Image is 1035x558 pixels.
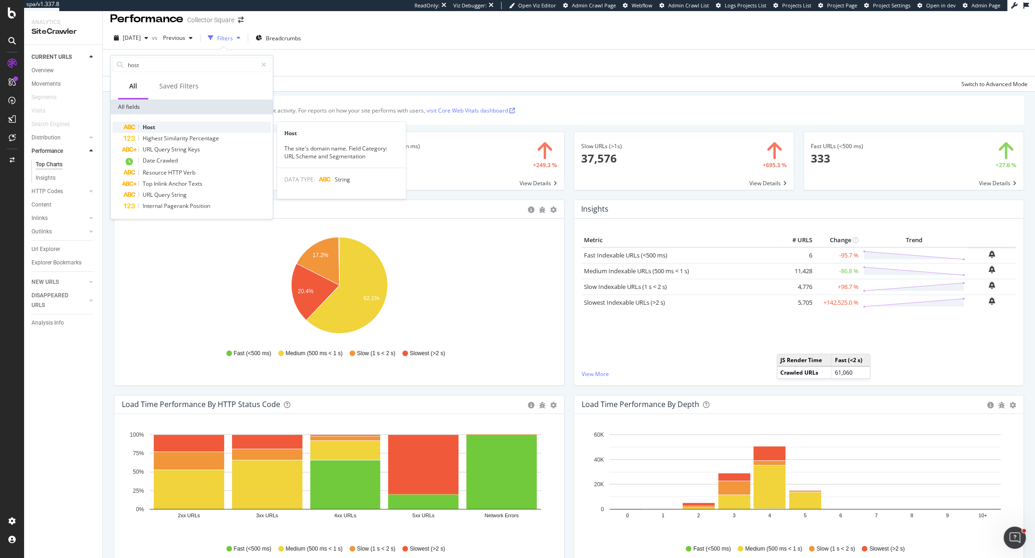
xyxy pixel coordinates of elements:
a: visit Core Web Vitals dashboard . [427,107,516,114]
td: 6 [777,247,814,263]
td: Crawled URLs [777,366,831,378]
a: Analysis Info [31,318,96,328]
div: Analytics [31,19,95,26]
span: Medium (500 ms < 1 s) [745,545,802,553]
span: URL [143,191,154,199]
span: Similarity [164,134,189,142]
div: All fields [111,100,273,114]
div: Top Charts [36,160,63,169]
text: 62.1% [364,295,379,301]
text: 20.4% [298,288,314,295]
span: Medium (500 ms < 1 s) [286,545,343,553]
button: Switch to Advanced Mode [958,76,1028,91]
h4: Insights [581,203,608,215]
div: Load Time Performance by HTTP Status Code [122,400,280,409]
input: Search by field name [127,58,257,72]
td: 61,060 [831,366,870,378]
a: Project Settings [864,2,910,9]
div: DISAPPEARED URLS [31,291,78,310]
td: JS Render Time [777,354,831,366]
div: Content [31,200,51,210]
text: 20K [594,481,603,488]
div: Performance [31,146,63,156]
text: 10+ [978,512,987,518]
div: bug [539,207,546,213]
a: Medium Indexable URLs (500 ms < 1 s) [584,267,689,275]
span: Percentage [189,134,219,142]
div: Explorer Bookmarks [31,258,82,268]
text: 17.2% [313,252,328,258]
text: 40K [594,456,603,463]
div: Performance [110,11,183,27]
a: Projects List [773,2,811,9]
span: Fast (<500 ms) [693,545,731,553]
text: 100% [130,432,144,438]
div: The site's domain name. Field Category: URL Scheme and Segmentation [277,144,406,160]
a: Admin Page [963,2,1000,9]
a: Open Viz Editor [509,2,556,9]
iframe: Intercom live chat [1004,527,1026,549]
div: Distribution [31,133,61,143]
text: 1 [661,512,664,518]
div: Switch to Advanced Mode [961,80,1028,88]
div: circle-info [528,207,534,213]
div: Collector Square [187,15,234,25]
text: 9 [946,512,948,518]
div: NEW URLS [31,277,59,287]
a: Top Charts [36,160,96,169]
span: Host [143,123,155,131]
div: Saved Filters [159,82,199,91]
a: Open in dev [917,2,956,9]
a: Movements [31,79,96,89]
span: Admin Crawl List [668,2,709,9]
span: String [171,191,187,199]
a: View More [582,370,1016,378]
text: 75% [133,450,144,457]
span: Open in dev [926,2,956,9]
text: 2 [697,512,700,518]
a: Insights [36,173,96,183]
div: Segments [31,93,56,102]
span: Anchor [169,180,188,188]
a: Project Page [818,2,857,9]
span: Slowest (>2 s) [410,545,445,553]
div: bell-plus [989,251,995,258]
div: The performance reports in this section reflect bot activity. For reports on how your site perfor... [146,107,516,114]
text: 25% [133,487,144,494]
a: Distribution [31,133,87,143]
a: Outlinks [31,227,87,237]
a: Visits [31,106,55,116]
button: Breadcrumbs [252,31,305,45]
a: Slowest Indexable URLs (>2 s) [584,298,665,307]
span: Fast (<500 ms) [234,545,271,553]
span: Webflow [632,2,652,9]
div: All [129,82,137,91]
a: Fast Indexable URLs (<500 ms) [584,251,667,259]
button: Filters [204,31,244,45]
div: Viz Debugger: [453,2,487,9]
a: Admin Crawl Page [563,2,616,9]
td: 4,776 [777,279,814,295]
a: Explorer Bookmarks [31,258,96,268]
text: 0 [601,506,604,513]
span: Crawled [157,157,178,164]
div: A chart. [122,429,557,536]
span: 2025 Sep. 1st [123,34,141,42]
div: circle-info [987,402,994,408]
span: String [171,145,188,153]
div: Insights [36,173,56,183]
div: HTTP Codes [31,187,63,196]
a: DISAPPEARED URLS [31,291,87,310]
svg: A chart. [122,233,557,341]
div: Movements [31,79,61,89]
span: Logs Projects List [725,2,766,9]
span: Slow (1 s < 2 s) [357,545,395,553]
text: 50% [133,469,144,475]
a: Webflow [623,2,652,9]
text: 0 [626,512,628,518]
span: Date [143,157,157,164]
text: 2xx URLs [178,512,200,518]
a: Performance [31,146,87,156]
td: -95.7 % [814,247,860,263]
